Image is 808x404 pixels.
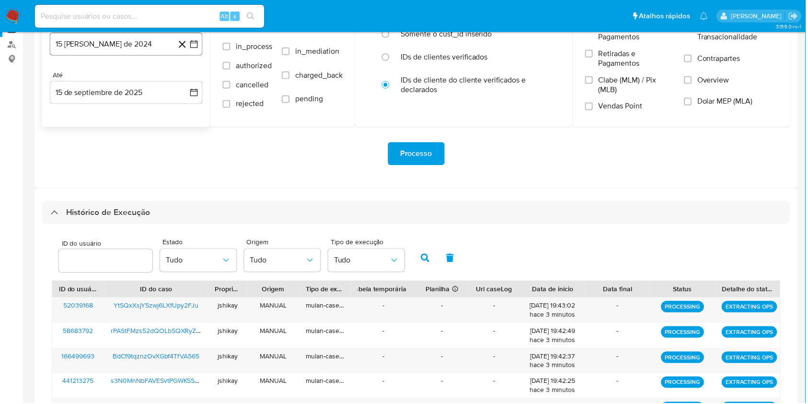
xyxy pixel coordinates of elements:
span: 3.159.0-rc-1 [778,23,803,30]
span: s [234,12,237,21]
a: Sair [791,11,801,21]
a: Notificações [702,12,710,20]
input: Pesquise usuários ou casos... [35,10,265,23]
span: Atalhos rápidos [641,11,693,21]
span: Alt [221,12,229,21]
p: jonathan.shikay@mercadolivre.com [733,12,787,21]
button: search-icon [242,10,261,23]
